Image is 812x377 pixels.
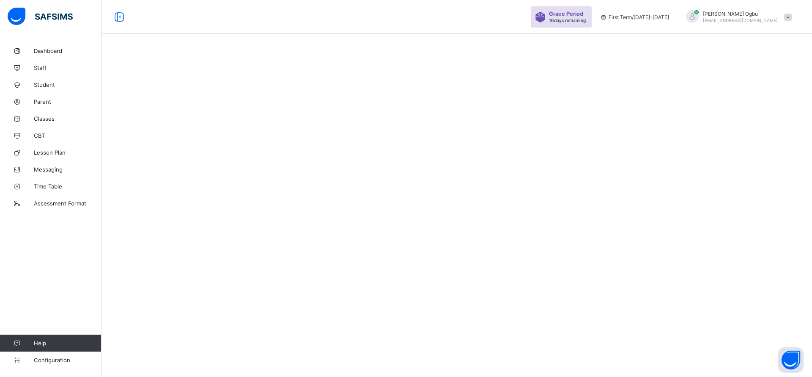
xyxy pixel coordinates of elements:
span: session/term information [600,14,669,20]
span: Parent [34,98,101,105]
span: Classes [34,115,101,122]
span: Configuration [34,357,101,363]
div: AnnOgbu [678,10,796,24]
span: Time Table [34,183,101,190]
button: Open asap [778,347,804,373]
span: Student [34,81,101,88]
span: Help [34,340,101,347]
img: safsims [8,8,73,25]
span: Dashboard [34,47,101,54]
img: sticker-purple.71386a28dfed39d6af7621340158ba97.svg [535,12,546,22]
span: [PERSON_NAME] Ogbu [703,11,778,17]
span: Messaging [34,166,101,173]
span: CBT [34,132,101,139]
span: Assessment Format [34,200,101,207]
span: Staff [34,64,101,71]
span: [EMAIL_ADDRESS][DOMAIN_NAME] [703,18,778,23]
span: 16 days remaining [549,18,586,23]
span: Grace Period [549,11,583,17]
span: Lesson Plan [34,149,101,156]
